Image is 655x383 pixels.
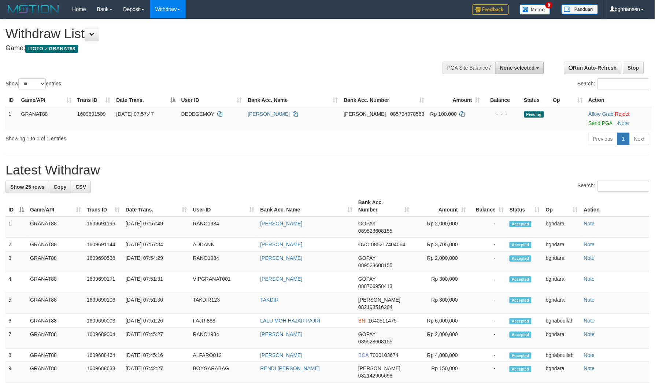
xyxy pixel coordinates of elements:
span: GOPAY [358,255,375,261]
td: Rp 300,000 [412,293,469,314]
td: 7 [5,328,27,349]
div: - - - [486,110,518,118]
a: CSV [71,181,91,193]
th: Bank Acc. Name: activate to sort column ascending [258,196,356,217]
h1: Withdraw List [5,26,429,41]
td: BOYGARABAG [190,362,258,383]
span: Show 25 rows [10,184,44,190]
a: Note [584,255,595,261]
span: BCA [358,352,369,358]
td: [DATE] 07:57:49 [123,217,190,238]
td: VIPGRANAT001 [190,272,258,293]
a: Note [584,331,595,337]
label: Show entries [5,78,61,89]
a: Note [618,120,629,126]
td: 1609690003 [84,314,123,328]
td: bgndara [543,217,581,238]
td: 4 [5,272,27,293]
a: Reject [615,111,630,117]
a: [PERSON_NAME] [260,352,303,358]
td: - [469,293,507,314]
th: Game/API: activate to sort column ascending [27,196,84,217]
th: Amount: activate to sort column ascending [428,93,483,107]
td: 1 [5,217,27,238]
div: PGA Site Balance / [443,62,495,74]
td: Rp 2,000,000 [412,251,469,272]
a: Note [584,318,595,324]
td: bgnabdullah [543,349,581,362]
th: Status: activate to sort column ascending [507,196,543,217]
td: 1609688464 [84,349,123,362]
td: Rp 2,000,000 [412,328,469,349]
th: Amount: activate to sort column ascending [412,196,469,217]
td: Rp 4,000,000 [412,349,469,362]
a: Note [584,242,595,247]
img: MOTION_logo.png [5,4,61,15]
td: GRANAT88 [27,238,84,251]
span: Rp 100.000 [430,111,457,117]
span: Copy 7030103674 to clipboard [370,352,399,358]
a: RENDI [PERSON_NAME] [260,366,320,372]
td: - [469,314,507,328]
td: GRANAT88 [27,328,84,349]
td: - [469,251,507,272]
span: Copy 085217404064 to clipboard [371,242,405,247]
span: · [589,111,615,117]
a: Note [584,276,595,282]
th: Action [586,93,652,107]
td: 1 [5,107,18,130]
td: Rp 6,000,000 [412,314,469,328]
th: ID [5,93,18,107]
td: GRANAT88 [27,293,84,314]
th: User ID: activate to sort column ascending [178,93,245,107]
td: 1609690106 [84,293,123,314]
span: Accepted [510,221,532,227]
td: 1609690538 [84,251,123,272]
a: [PERSON_NAME] [260,242,303,247]
a: LALU MOH HAJAR PAJRI [260,318,321,324]
th: Status [521,93,550,107]
td: bgndara [543,328,581,349]
span: [PERSON_NAME] [344,111,386,117]
td: 1609691196 [84,217,123,238]
td: 1609690171 [84,272,123,293]
span: GOPAY [358,276,375,282]
span: 8 [545,2,553,8]
td: GRANAT88 [27,362,84,383]
a: TAKDIR [260,297,279,303]
img: Button%20Memo.svg [520,4,551,15]
span: BNI [358,318,367,324]
a: Note [584,297,595,303]
span: Accepted [510,255,532,262]
span: Copy [53,184,66,190]
a: 1 [617,133,630,145]
th: Bank Acc. Name: activate to sort column ascending [245,93,341,107]
td: GRANAT88 [27,251,84,272]
td: - [469,238,507,251]
a: Next [629,133,650,145]
th: Date Trans.: activate to sort column descending [113,93,178,107]
a: [PERSON_NAME] [260,276,303,282]
td: Rp 150,000 [412,362,469,383]
a: Stop [623,62,644,74]
span: None selected [500,65,535,71]
td: GRANAT88 [27,349,84,362]
th: Balance: activate to sort column ascending [469,196,507,217]
span: Accepted [510,276,532,283]
span: GOPAY [358,331,375,337]
a: Note [584,352,595,358]
a: Note [584,221,595,227]
th: User ID: activate to sort column ascending [190,196,258,217]
button: None selected [495,62,544,74]
td: ADDANK [190,238,258,251]
td: 8 [5,349,27,362]
td: [DATE] 07:57:34 [123,238,190,251]
td: RANO1984 [190,217,258,238]
td: 9 [5,362,27,383]
th: Bank Acc. Number: activate to sort column ascending [341,93,428,107]
td: - [469,349,507,362]
span: Copy 082198516204 to clipboard [358,304,392,310]
span: Copy 088706958413 to clipboard [358,283,392,289]
td: GRANAT88 [27,272,84,293]
span: [PERSON_NAME] [358,297,400,303]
